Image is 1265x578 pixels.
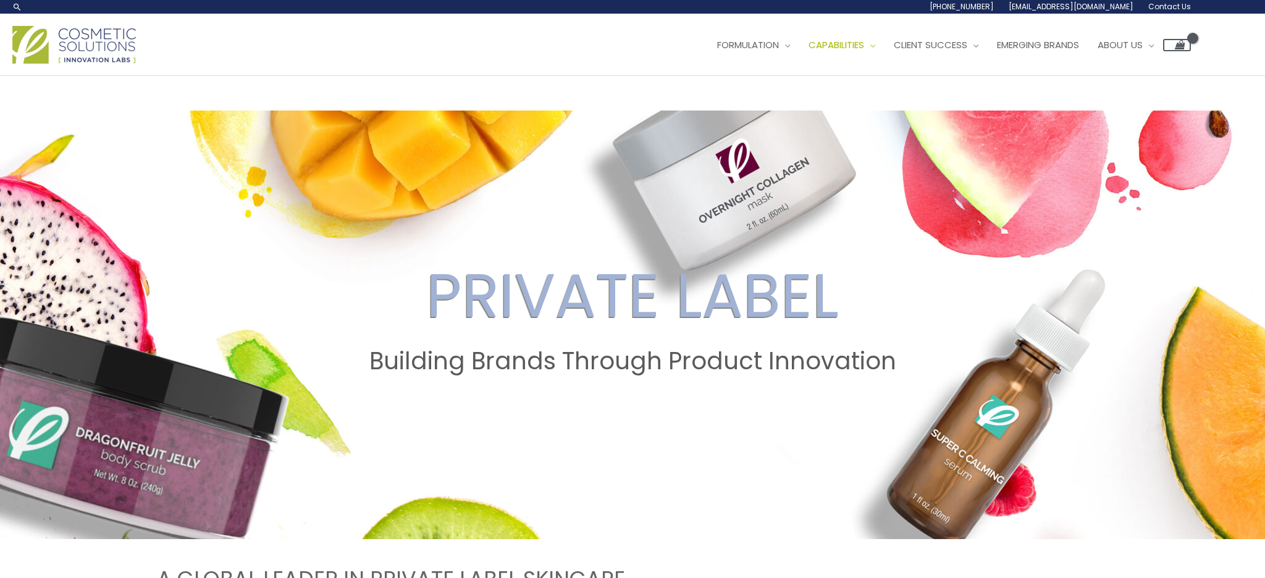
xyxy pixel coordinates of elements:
a: About Us [1088,27,1163,64]
span: Contact Us [1148,1,1191,12]
span: [PHONE_NUMBER] [930,1,994,12]
a: Formulation [708,27,799,64]
a: View Shopping Cart, empty [1163,39,1191,51]
span: [EMAIL_ADDRESS][DOMAIN_NAME] [1009,1,1133,12]
span: Client Success [894,38,967,51]
span: Capabilities [809,38,864,51]
a: Search icon link [12,2,22,12]
h2: PRIVATE LABEL [12,259,1253,332]
span: Formulation [717,38,779,51]
span: Emerging Brands [997,38,1079,51]
h2: Building Brands Through Product Innovation [12,347,1253,375]
a: Client Success [885,27,988,64]
a: Emerging Brands [988,27,1088,64]
nav: Site Navigation [699,27,1191,64]
a: Capabilities [799,27,885,64]
span: About Us [1098,38,1143,51]
img: Cosmetic Solutions Logo [12,26,136,64]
